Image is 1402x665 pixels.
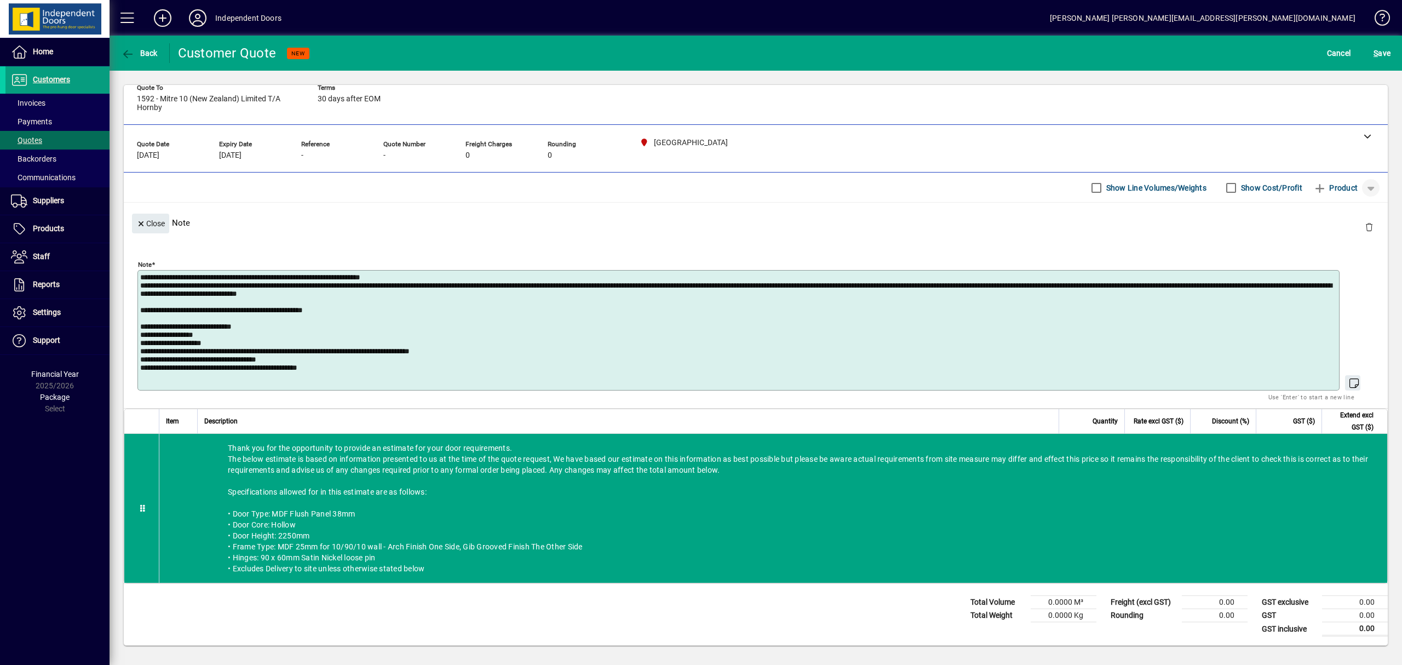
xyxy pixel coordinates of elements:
[121,49,158,58] span: Back
[215,9,281,27] div: Independent Doors
[5,131,110,150] a: Quotes
[1374,44,1390,62] span: ave
[137,95,301,112] span: 1592 - Mitre 10 (New Zealand) Limited T/A Hornby
[33,280,60,289] span: Reports
[219,151,242,160] span: [DATE]
[1182,596,1248,609] td: 0.00
[136,215,165,233] span: Close
[132,214,169,233] button: Close
[5,327,110,354] a: Support
[1182,609,1248,622] td: 0.00
[11,154,56,163] span: Backorders
[11,117,52,126] span: Payments
[318,95,381,104] span: 30 days after EOM
[1050,9,1355,27] div: [PERSON_NAME] [PERSON_NAME][EMAIL_ADDRESS][PERSON_NAME][DOMAIN_NAME]
[965,596,1031,609] td: Total Volume
[124,203,1388,243] div: Note
[178,44,277,62] div: Customer Quote
[137,151,159,160] span: [DATE]
[145,8,180,28] button: Add
[159,434,1387,583] div: Thank you for the opportunity to provide an estimate for your door requirements. The below estima...
[5,299,110,326] a: Settings
[1366,2,1388,38] a: Knowledge Base
[5,150,110,168] a: Backorders
[40,393,70,402] span: Package
[33,336,60,345] span: Support
[5,215,110,243] a: Products
[110,43,170,63] app-page-header-button: Back
[1105,596,1182,609] td: Freight (excl GST)
[1104,182,1206,193] label: Show Line Volumes/Weights
[5,243,110,271] a: Staff
[1293,415,1315,427] span: GST ($)
[11,136,42,145] span: Quotes
[1322,609,1388,622] td: 0.00
[1268,391,1354,403] mat-hint: Use 'Enter' to start a new line
[180,8,215,28] button: Profile
[166,415,179,427] span: Item
[138,261,152,268] mat-label: Note
[1324,43,1354,63] button: Cancel
[291,50,305,57] span: NEW
[11,173,76,182] span: Communications
[129,218,172,228] app-page-header-button: Close
[1327,44,1351,62] span: Cancel
[5,168,110,187] a: Communications
[1256,609,1322,622] td: GST
[1308,178,1363,198] button: Product
[1031,596,1096,609] td: 0.0000 M³
[1212,415,1249,427] span: Discount (%)
[1105,609,1182,622] td: Rounding
[31,370,79,379] span: Financial Year
[33,47,53,56] span: Home
[1356,222,1382,232] app-page-header-button: Delete
[1356,214,1382,240] button: Delete
[1256,596,1322,609] td: GST exclusive
[1374,49,1378,58] span: S
[466,151,470,160] span: 0
[5,271,110,299] a: Reports
[1134,415,1183,427] span: Rate excl GST ($)
[1322,596,1388,609] td: 0.00
[33,308,61,317] span: Settings
[1093,415,1118,427] span: Quantity
[1256,622,1322,636] td: GST inclusive
[1371,43,1393,63] button: Save
[33,196,64,205] span: Suppliers
[1322,622,1388,636] td: 0.00
[548,151,552,160] span: 0
[33,252,50,261] span: Staff
[1031,609,1096,622] td: 0.0000 Kg
[301,151,303,160] span: -
[1239,182,1302,193] label: Show Cost/Profit
[5,187,110,215] a: Suppliers
[204,415,238,427] span: Description
[5,38,110,66] a: Home
[965,609,1031,622] td: Total Weight
[1329,409,1374,433] span: Extend excl GST ($)
[118,43,160,63] button: Back
[5,94,110,112] a: Invoices
[1313,179,1358,197] span: Product
[11,99,45,107] span: Invoices
[383,151,386,160] span: -
[33,75,70,84] span: Customers
[33,224,64,233] span: Products
[5,112,110,131] a: Payments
